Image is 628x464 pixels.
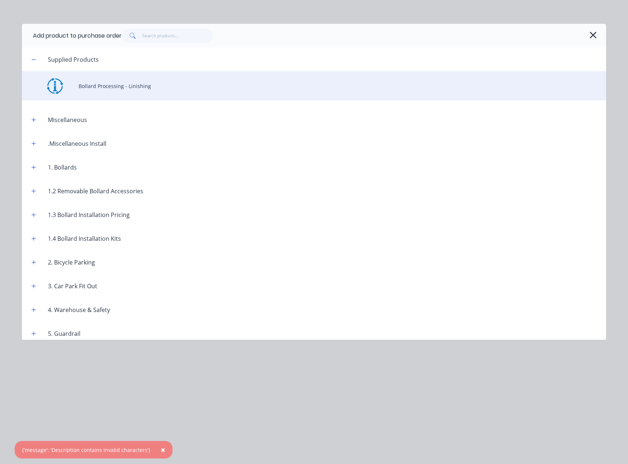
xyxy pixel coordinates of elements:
[42,305,116,314] div: 4. Warehouse & Safety
[42,234,127,243] div: 1.4 Bollard Installation Kits
[42,115,93,124] div: Miscellaneous
[42,210,136,219] div: 1.3 Bollard Installation Pricing
[42,55,105,64] div: Supplied Products
[22,446,150,454] div: {'message': 'Description contains invalid characters'}
[33,31,122,40] div: Add product to purchase order
[154,441,173,459] button: Close
[42,329,86,338] div: 5. Guardrail
[42,163,83,172] div: 1. Bollards
[161,445,165,455] span: ×
[142,28,213,43] input: Search products...
[42,187,149,195] div: 1.2 Removable Bollard Accessories
[42,139,112,148] div: .Miscellaneous Install
[42,258,101,267] div: 2. Bicycle Parking
[42,282,103,290] div: 3. Car Park Fit Out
